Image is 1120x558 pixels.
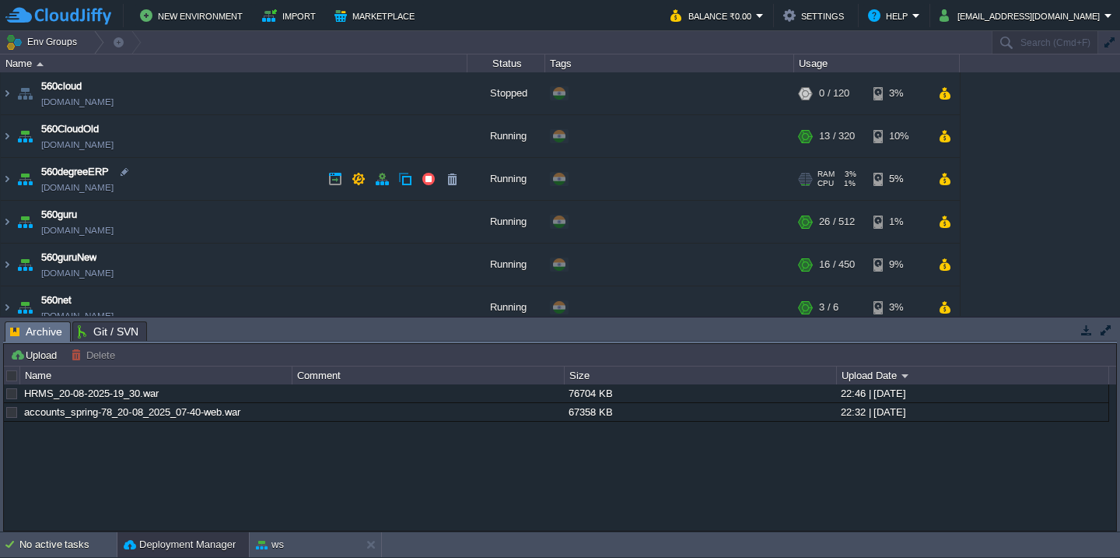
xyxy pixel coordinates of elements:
img: AMDAwAAAACH5BAEAAAAALAAAAAABAAEAAAICRAEAOw== [14,201,36,243]
div: 13 / 320 [819,115,855,157]
img: AMDAwAAAACH5BAEAAAAALAAAAAABAAEAAAICRAEAOw== [14,72,36,114]
span: RAM [817,170,835,179]
a: [DOMAIN_NAME] [41,308,114,324]
img: AMDAwAAAACH5BAEAAAAALAAAAAABAAEAAAICRAEAOw== [37,62,44,66]
div: 26 / 512 [819,201,855,243]
img: AMDAwAAAACH5BAEAAAAALAAAAAABAAEAAAICRAEAOw== [1,72,13,114]
a: [DOMAIN_NAME] [41,265,114,281]
div: 22:32 | [DATE] [837,403,1108,421]
div: 9% [873,244,924,286]
div: 3% [873,72,924,114]
img: AMDAwAAAACH5BAEAAAAALAAAAAABAAEAAAICRAEAOw== [14,244,36,286]
span: 3% [841,170,856,179]
span: Git / SVN [78,322,138,341]
div: Upload Date [838,367,1108,384]
img: AMDAwAAAACH5BAEAAAAALAAAAAABAAEAAAICRAEAOw== [1,201,13,243]
div: Stopped [467,72,545,114]
div: Running [467,244,545,286]
button: Env Groups [5,31,82,53]
div: Tags [546,54,793,72]
div: Name [2,54,467,72]
button: Balance ₹0.00 [670,6,756,25]
a: [DOMAIN_NAME] [41,180,114,195]
button: ws [256,537,284,553]
a: 560degreeERP [41,164,109,180]
div: Running [467,201,545,243]
div: 5% [873,158,924,200]
span: 1% [840,179,856,188]
a: [DOMAIN_NAME] [41,94,114,110]
a: [DOMAIN_NAME] [41,137,114,153]
a: 560CloudOld [41,121,99,137]
img: CloudJiffy [5,6,111,26]
img: AMDAwAAAACH5BAEAAAAALAAAAAABAAEAAAICRAEAOw== [1,158,13,200]
img: AMDAwAAAACH5BAEAAAAALAAAAAABAAEAAAICRAEAOw== [1,244,13,286]
button: Help [868,6,912,25]
button: Deployment Manager [124,537,236,553]
div: Size [565,367,836,384]
div: 3% [873,286,924,328]
div: Usage [795,54,959,72]
a: 560net [41,293,72,308]
button: Settings [783,6,849,25]
div: Name [21,367,292,384]
img: AMDAwAAAACH5BAEAAAAALAAAAAABAAEAAAICRAEAOw== [1,115,13,157]
button: New Environment [140,6,247,25]
img: AMDAwAAAACH5BAEAAAAALAAAAAABAAEAAAICRAEAOw== [14,286,36,328]
div: No active tasks [19,532,117,557]
button: Delete [71,348,120,362]
button: Marketplace [334,6,419,25]
button: [EMAIL_ADDRESS][DOMAIN_NAME] [940,6,1104,25]
img: AMDAwAAAACH5BAEAAAAALAAAAAABAAEAAAICRAEAOw== [1,286,13,328]
div: Running [467,286,545,328]
div: Running [467,158,545,200]
div: 10% [873,115,924,157]
div: 1% [873,201,924,243]
img: AMDAwAAAACH5BAEAAAAALAAAAAABAAEAAAICRAEAOw== [14,158,36,200]
div: Comment [293,367,564,384]
a: 560cloud [41,79,82,94]
div: 67358 KB [565,403,835,421]
button: Import [262,6,320,25]
a: [DOMAIN_NAME] [41,223,114,238]
div: Status [468,54,544,72]
a: HRMS_20-08-2025-19_30.war [24,388,159,399]
span: Archive [10,322,62,342]
button: Upload [10,348,61,362]
a: 560guru [41,207,77,223]
div: Running [467,115,545,157]
div: 3 / 6 [819,286,838,328]
div: 16 / 450 [819,244,855,286]
div: 0 / 120 [819,72,849,114]
a: accounts_spring-78_20-08_2025_07-40-web.war [24,406,240,418]
a: 560guruNew [41,250,96,265]
span: CPU [817,179,834,188]
img: AMDAwAAAACH5BAEAAAAALAAAAAABAAEAAAICRAEAOw== [14,115,36,157]
div: 76704 KB [565,384,835,402]
div: 22:46 | [DATE] [837,384,1108,402]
